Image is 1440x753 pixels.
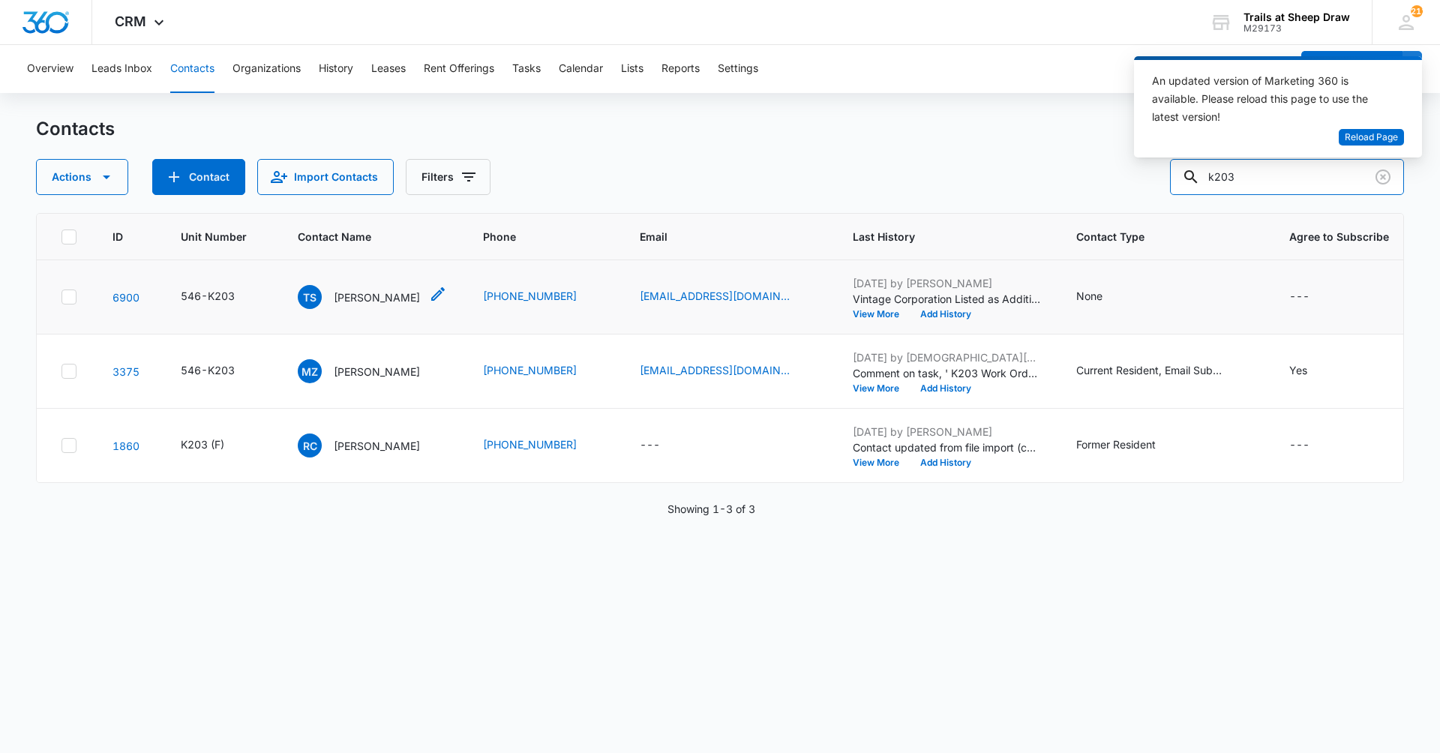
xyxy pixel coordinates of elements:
[181,362,235,378] div: 546-K203
[170,45,214,93] button: Contacts
[1076,288,1102,304] div: None
[181,362,262,380] div: Unit Number - 546-K203 - Select to Edit Field
[112,229,123,244] span: ID
[298,433,322,457] span: RC
[853,275,1040,291] p: [DATE] by [PERSON_NAME]
[36,159,128,195] button: Actions
[640,288,817,306] div: Email - tsparks86@yahoo.com - Select to Edit Field
[298,433,447,457] div: Contact Name - Randolfo Chavez - Select to Edit Field
[334,289,420,305] p: [PERSON_NAME]
[1076,362,1253,380] div: Contact Type - Current Resident, Email Subscriber - Select to Edit Field
[36,118,115,140] h1: Contacts
[1289,288,1309,306] div: ---
[661,45,700,93] button: Reports
[483,436,604,454] div: Phone - 9705390023 - Select to Edit Field
[298,359,447,383] div: Contact Name - Mark Zamora - Select to Edit Field
[1076,288,1129,306] div: Contact Type - None - Select to Edit Field
[853,384,910,393] button: View More
[115,13,146,29] span: CRM
[112,365,139,378] a: Navigate to contact details page for Mark Zamora
[853,424,1040,439] p: [DATE] by [PERSON_NAME]
[1243,23,1350,34] div: account id
[371,45,406,93] button: Leases
[853,458,910,467] button: View More
[152,159,245,195] button: Add Contact
[640,288,790,304] a: [EMAIL_ADDRESS][DOMAIN_NAME]
[1411,5,1423,17] div: notifications count
[1076,362,1226,378] div: Current Resident, Email Subscriber
[257,159,394,195] button: Import Contacts
[1170,159,1404,195] input: Search Contacts
[1289,362,1307,378] div: Yes
[640,436,660,454] div: ---
[298,285,447,309] div: Contact Name - Tonja Sparks - Select to Edit Field
[334,438,420,454] p: [PERSON_NAME]
[483,288,577,304] a: [PHONE_NUMBER]
[853,349,1040,365] p: [DATE] by [DEMOGRAPHIC_DATA][PERSON_NAME]
[483,288,604,306] div: Phone - 9703886869 - Select to Edit Field
[1411,5,1423,17] span: 211
[718,45,758,93] button: Settings
[1076,436,1183,454] div: Contact Type - Former Resident - Select to Edit Field
[1301,51,1402,87] button: Add Contact
[334,364,420,379] p: [PERSON_NAME]
[406,159,490,195] button: Filters
[853,291,1040,307] p: Vintage Corporation Listed as Additional Interest? selections changed; Yes was added.
[483,436,577,452] a: [PHONE_NUMBER]
[667,501,755,517] p: Showing 1-3 of 3
[1289,288,1336,306] div: Agree to Subscribe - - Select to Edit Field
[181,436,251,454] div: Unit Number - K203 (F) - Select to Edit Field
[483,229,582,244] span: Phone
[1339,129,1404,146] button: Reload Page
[181,229,262,244] span: Unit Number
[298,229,425,244] span: Contact Name
[232,45,301,93] button: Organizations
[298,285,322,309] span: TS
[112,439,139,452] a: Navigate to contact details page for Randolfo Chavez
[112,291,139,304] a: Navigate to contact details page for Tonja Sparks
[621,45,643,93] button: Lists
[1371,165,1395,189] button: Clear
[853,439,1040,455] p: Contact updated from file import (contacts-20231023195256.csv): --
[559,45,603,93] button: Calendar
[319,45,353,93] button: History
[910,384,982,393] button: Add History
[181,288,262,306] div: Unit Number - 546-K203 - Select to Edit Field
[640,362,790,378] a: [EMAIL_ADDRESS][DOMAIN_NAME]
[181,288,235,304] div: 546-K203
[483,362,577,378] a: [PHONE_NUMBER]
[298,359,322,383] span: MZ
[1345,130,1398,145] span: Reload Page
[483,362,604,380] div: Phone - 9709095406 - Select to Edit Field
[1243,11,1350,23] div: account name
[853,365,1040,381] p: Comment on task, ' K203 Work Order ' "I swapped the washer machine with a working one "
[910,310,982,319] button: Add History
[640,362,817,380] div: Email - zamoralupe699@gmail.com - Select to Edit Field
[640,436,687,454] div: Email - - Select to Edit Field
[1289,436,1336,454] div: Agree to Subscribe - - Select to Edit Field
[640,229,795,244] span: Email
[910,458,982,467] button: Add History
[91,45,152,93] button: Leads Inbox
[1076,436,1156,452] div: Former Resident
[512,45,541,93] button: Tasks
[853,229,1018,244] span: Last History
[1289,229,1389,244] span: Agree to Subscribe
[853,310,910,319] button: View More
[27,45,73,93] button: Overview
[1289,362,1334,380] div: Agree to Subscribe - Yes - Select to Edit Field
[1076,229,1231,244] span: Contact Type
[1152,72,1386,126] div: An updated version of Marketing 360 is available. Please reload this page to use the latest version!
[1289,436,1309,454] div: ---
[181,436,224,452] div: K203 (F)
[424,45,494,93] button: Rent Offerings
